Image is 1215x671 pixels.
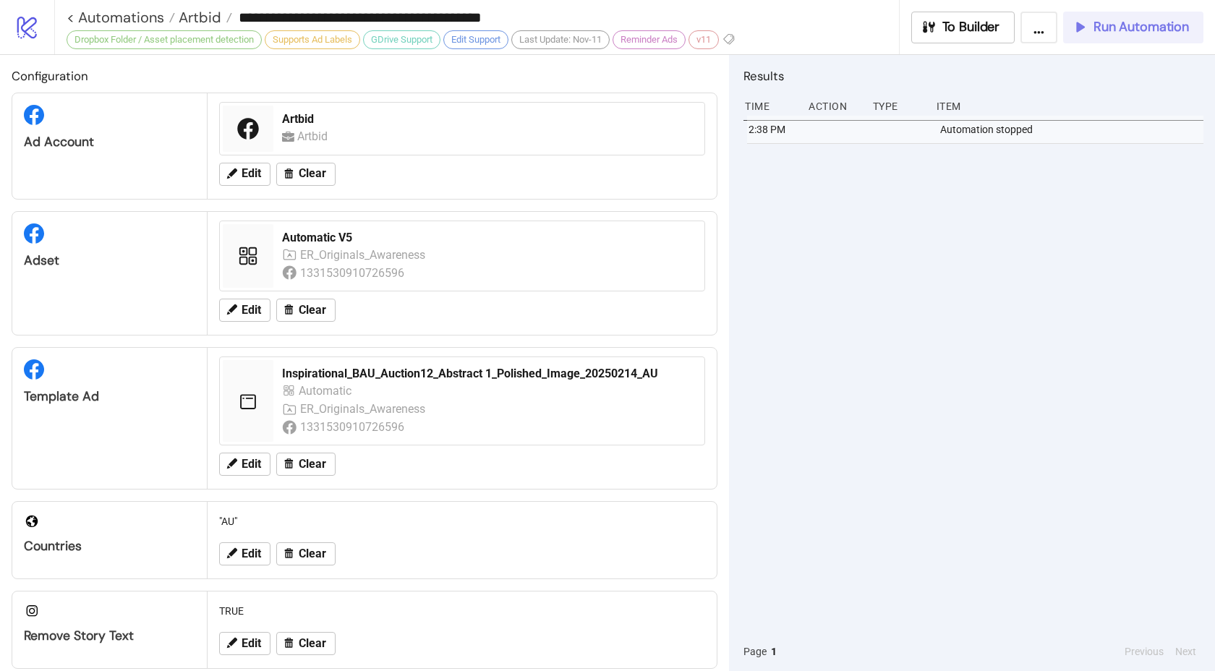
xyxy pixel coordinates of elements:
button: Clear [276,163,336,186]
div: Inspirational_BAU_Auction12_Abstract 1_Polished_Image_20250214_AU [282,366,684,382]
div: Type [871,93,925,120]
span: Clear [299,637,326,650]
div: "AU" [213,508,711,535]
div: Artbid [297,127,333,145]
button: Previous [1120,644,1168,659]
span: Clear [299,547,326,560]
div: Automatic V5 [282,230,696,246]
span: Page [743,644,767,659]
button: Edit [219,632,270,655]
span: Clear [299,167,326,180]
div: Template Ad [24,388,195,405]
div: Time [743,93,797,120]
button: Edit [219,163,270,186]
span: Edit [242,458,261,471]
button: Clear [276,299,336,322]
span: Edit [242,167,261,180]
a: Artbid [175,10,232,25]
div: 1331530910726596 [300,418,406,436]
button: 1 [767,644,781,659]
div: Edit Support [443,30,508,49]
div: Reminder Ads [613,30,686,49]
span: Clear [299,458,326,471]
div: v11 [688,30,719,49]
span: Artbid [175,8,221,27]
button: Next [1171,644,1201,659]
div: TRUE [213,597,711,625]
a: < Automations [67,10,175,25]
button: Clear [276,542,336,565]
button: Edit [219,299,270,322]
span: Edit [242,637,261,650]
div: Action [807,93,861,120]
div: Countries [24,538,195,555]
button: Clear [276,453,336,476]
button: Edit [219,542,270,565]
button: To Builder [911,12,1015,43]
div: Automation stopped [939,116,1207,143]
span: Run Automation [1093,19,1189,35]
button: Edit [219,453,270,476]
div: 2:38 PM [747,116,801,143]
h2: Results [743,67,1203,85]
button: Clear [276,632,336,655]
span: Clear [299,304,326,317]
button: ... [1020,12,1057,43]
div: ER_Originals_Awareness [300,246,427,264]
div: Supports Ad Labels [265,30,360,49]
div: ER_Originals_Awareness [300,400,427,418]
div: Adset [24,252,195,269]
div: Automatic [299,382,355,400]
div: GDrive Support [363,30,440,49]
div: 1331530910726596 [300,264,406,282]
span: Edit [242,304,261,317]
span: Edit [242,547,261,560]
div: Remove Story Text [24,628,195,644]
button: Run Automation [1063,12,1203,43]
div: Artbid [282,111,696,127]
h2: Configuration [12,67,717,85]
div: Last Update: Nov-11 [511,30,610,49]
div: Dropbox Folder / Asset placement detection [67,30,262,49]
span: To Builder [942,19,1000,35]
div: Item [935,93,1203,120]
div: Ad Account [24,134,195,150]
